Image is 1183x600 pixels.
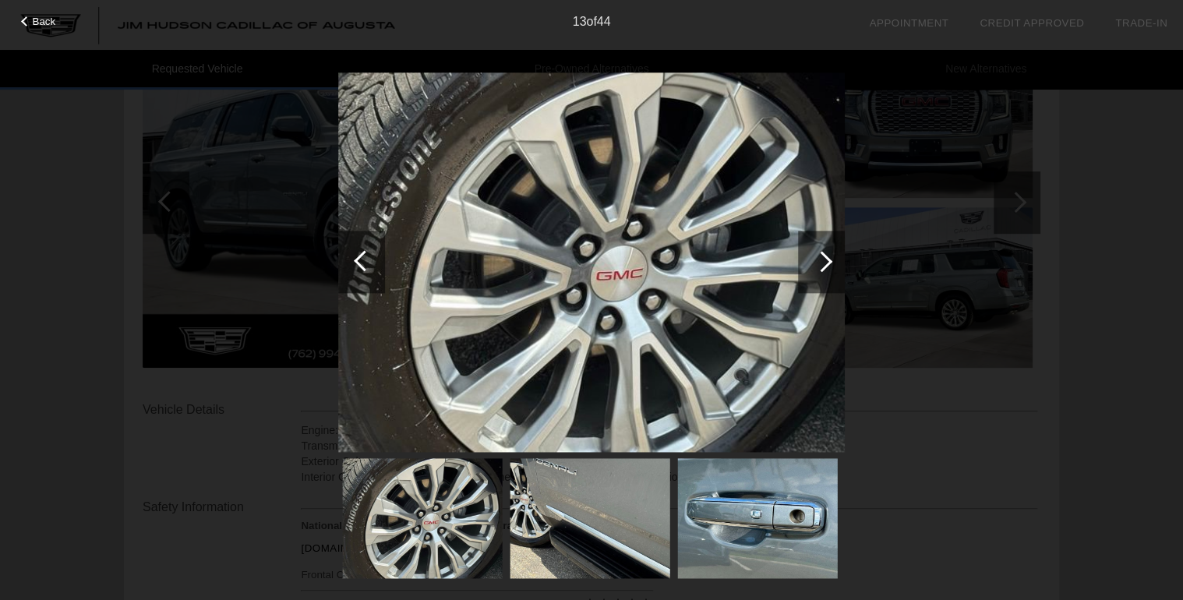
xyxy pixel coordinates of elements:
img: fbdbb8ba68573cb914eef23796370319.jpg [338,72,845,453]
a: Appointment [869,17,948,29]
span: Back [33,16,56,27]
span: 13 [573,15,587,28]
img: 674065054cb39f7df164b0171b1837bb.jpg [510,459,670,579]
img: fbdbb8ba68573cb914eef23796370319.jpg [343,459,503,579]
a: Credit Approved [980,17,1084,29]
a: Trade-In [1115,17,1167,29]
img: fb68a5ceaf0fa65ccc5915ca352de32c.jpg [678,458,838,578]
span: 44 [597,15,611,28]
